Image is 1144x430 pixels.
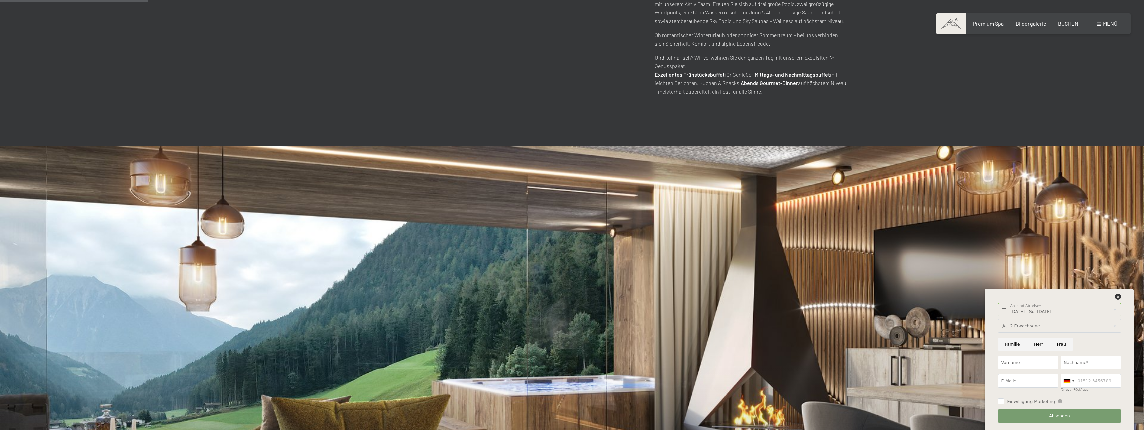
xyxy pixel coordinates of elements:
[755,71,830,78] strong: Mittags- und Nachmittagsbuffet
[655,71,725,78] strong: Exzellentes Frühstücksbuffet
[998,409,1121,423] button: Absenden
[1007,399,1055,405] span: Einwilligung Marketing
[973,20,1004,27] a: Premium Spa
[1016,20,1046,27] a: Bildergalerie
[741,80,798,86] strong: Abends Gourmet-Dinner
[1061,374,1076,387] div: Germany (Deutschland): +49
[1061,388,1090,391] label: für evtl. Rückfragen
[1058,20,1078,27] a: BUCHEN
[655,53,847,96] p: Und kulinarisch? Wir verwöhnen Sie den ganzen Tag mit unserem exquisiten ¾-Genusspaket: für Genie...
[1049,413,1070,419] span: Absenden
[1103,20,1117,27] span: Menü
[1061,374,1121,388] input: 01512 3456789
[655,31,847,48] p: Ob romantischer Winterurlaub oder sonniger Sommertraum – bei uns verbinden sich Sicherheit, Komfo...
